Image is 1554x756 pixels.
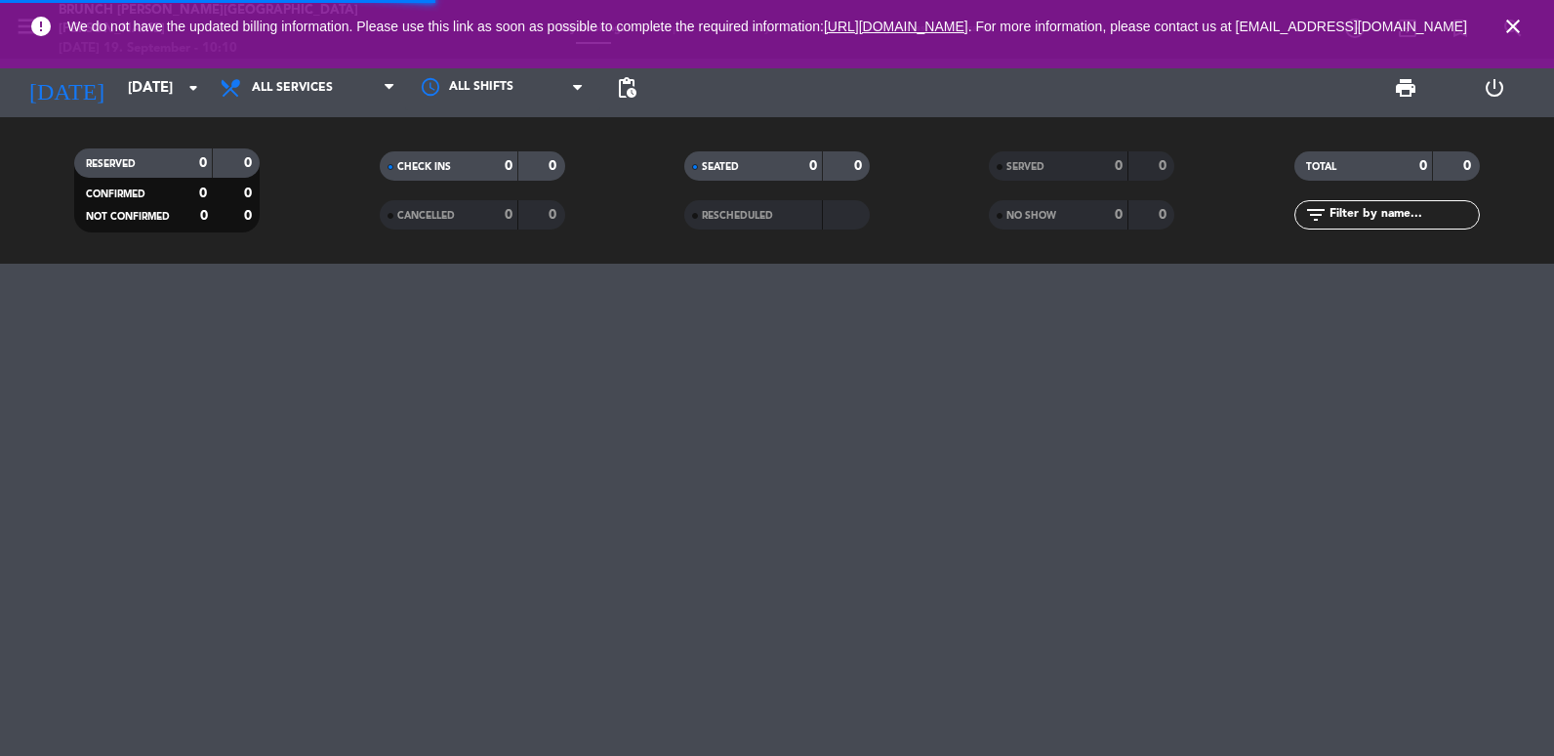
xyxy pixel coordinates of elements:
[397,211,455,221] span: CANCELLED
[29,15,53,38] i: error
[1463,159,1475,173] strong: 0
[809,159,817,173] strong: 0
[615,76,638,100] span: pending_actions
[1394,76,1417,100] span: print
[244,187,256,200] strong: 0
[968,19,1467,34] a: . For more information, please contact us at [EMAIL_ADDRESS][DOMAIN_NAME]
[702,211,773,221] span: RESCHEDULED
[1306,162,1336,172] span: TOTAL
[1451,59,1540,117] div: LOG OUT
[252,81,333,95] span: All services
[1304,203,1328,227] i: filter_list
[824,19,968,34] a: [URL][DOMAIN_NAME]
[15,66,118,109] i: [DATE]
[1501,15,1525,38] i: close
[86,212,170,222] span: NOT CONFIRMED
[505,159,512,173] strong: 0
[199,187,207,200] strong: 0
[1115,208,1123,222] strong: 0
[244,209,256,223] strong: 0
[702,162,739,172] span: SEATED
[854,159,866,173] strong: 0
[549,208,560,222] strong: 0
[1328,204,1479,226] input: Filter by name...
[1159,208,1170,222] strong: 0
[1006,162,1044,172] span: SERVED
[549,159,560,173] strong: 0
[1115,159,1123,173] strong: 0
[86,189,145,199] span: CONFIRMED
[1483,76,1506,100] i: power_settings_new
[1419,159,1427,173] strong: 0
[199,156,207,170] strong: 0
[244,156,256,170] strong: 0
[182,76,205,100] i: arrow_drop_down
[86,159,136,169] span: RESERVED
[200,209,208,223] strong: 0
[505,208,512,222] strong: 0
[67,19,1467,34] span: We do not have the updated billing information. Please use this link as soon as possible to compl...
[397,162,451,172] span: CHECK INS
[1159,159,1170,173] strong: 0
[1006,211,1056,221] span: NO SHOW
